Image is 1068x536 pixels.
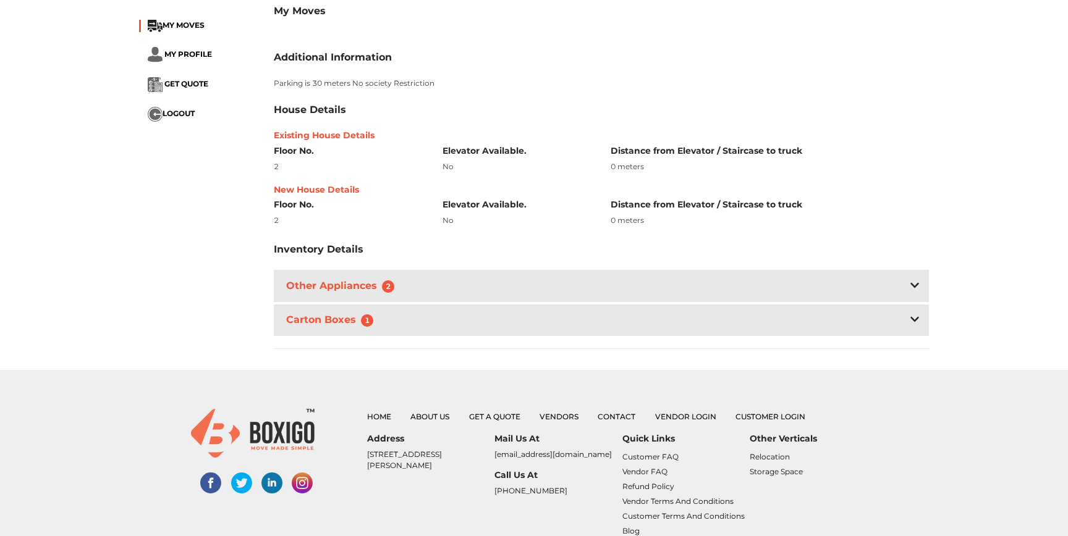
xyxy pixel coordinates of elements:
img: ... [148,20,163,32]
span: 1 [361,314,373,327]
a: ...MY MOVES [148,20,205,30]
a: Get a Quote [469,412,520,421]
img: instagram-social-links [292,472,313,493]
h6: Address [367,433,494,444]
h6: Floor No. [274,199,424,210]
span: 2 [382,280,394,293]
button: ...LOGOUT [148,107,195,122]
img: facebook-social-links [200,472,221,493]
div: No [443,161,593,172]
div: 0 meters [611,161,929,172]
a: Contact [598,412,635,421]
h6: Distance from Elevator / Staircase to truck [611,146,929,156]
a: Customer Terms and Conditions [622,511,745,521]
a: Vendor Login [655,412,716,421]
p: Parking is 30 meters No society Restriction [274,78,929,89]
img: linked-in-social-links [261,472,282,493]
h3: My Moves [274,5,929,17]
img: twitter-social-links [231,472,252,493]
span: GET QUOTE [164,79,208,88]
h3: House Details [274,104,346,115]
a: ... MY PROFILE [148,49,212,59]
a: Vendor Terms and Conditions [622,496,734,506]
a: Vendors [540,412,578,421]
h6: Distance from Elevator / Staircase to truck [611,199,929,210]
a: [PHONE_NUMBER] [494,486,567,495]
a: Vendor FAQ [622,467,667,476]
h6: Quick Links [622,433,750,444]
a: Storage Space [750,467,803,476]
span: MY PROFILE [164,49,212,59]
span: MY MOVES [163,20,205,30]
a: Blog [622,526,640,535]
img: ... [148,107,163,122]
div: No [443,215,593,226]
h6: New House Details [274,185,929,195]
h6: Existing House Details [274,130,929,141]
a: About Us [410,412,449,421]
div: 0 meters [611,215,929,226]
h6: Other Verticals [750,433,877,444]
a: Customer FAQ [622,452,679,461]
a: Refund Policy [622,482,674,491]
a: Home [367,412,391,421]
img: ... [148,47,163,62]
h3: Inventory Details [274,243,363,255]
a: [EMAIL_ADDRESS][DOMAIN_NAME] [494,450,612,459]
a: ... GET QUOTE [148,79,208,88]
img: boxigo_logo_small [191,409,315,458]
h3: Carton Boxes [284,311,381,329]
h6: Elevator Available. [443,199,593,210]
h6: Elevator Available. [443,146,593,156]
h6: Mail Us At [494,433,622,444]
h3: Additional Information [274,51,392,63]
div: 2 [274,161,424,172]
a: Customer Login [735,412,805,421]
span: LOGOUT [163,109,195,118]
p: [STREET_ADDRESS][PERSON_NAME] [367,449,494,471]
h6: Call Us At [494,470,622,480]
h6: Floor No. [274,146,424,156]
a: Relocation [750,452,790,461]
img: ... [148,77,163,92]
div: 2 [274,215,424,226]
h3: Other Appliances [284,277,402,295]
